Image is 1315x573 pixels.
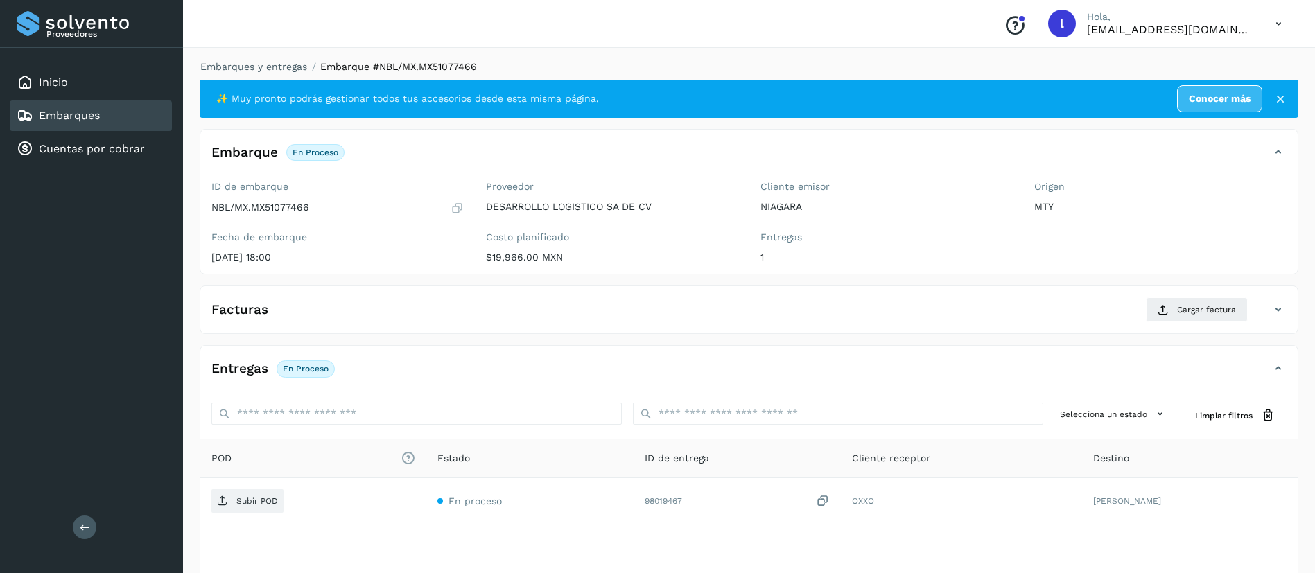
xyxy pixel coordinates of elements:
[236,496,278,506] p: Subir POD
[46,29,166,39] p: Proveedores
[39,76,68,89] a: Inicio
[486,231,738,243] label: Costo planificado
[211,231,464,243] label: Fecha de embarque
[1146,297,1248,322] button: Cargar factura
[760,231,1013,243] label: Entregas
[200,141,1298,175] div: EmbarqueEn proceso
[760,201,1013,213] p: NIAGARA
[486,252,738,263] p: $19,966.00 MXN
[211,181,464,193] label: ID de embarque
[1054,403,1173,425] button: Selecciona un estado
[10,100,172,131] div: Embarques
[1082,478,1298,524] td: [PERSON_NAME]
[10,67,172,98] div: Inicio
[211,302,268,318] h4: Facturas
[293,148,338,157] p: En proceso
[1087,23,1253,36] p: lauraamalia.castillo@xpertal.com
[449,495,502,506] span: En proceso
[320,61,477,72] span: Embarque #NBL/MX.MX51077466
[1034,181,1287,193] label: Origen
[211,489,284,513] button: Subir POD
[760,181,1013,193] label: Cliente emisor
[645,451,709,466] span: ID de entrega
[39,109,100,122] a: Embarques
[211,202,309,213] p: NBL/MX.MX51077466
[211,252,464,263] p: [DATE] 18:00
[645,494,830,509] div: 98019467
[10,134,172,164] div: Cuentas por cobrar
[39,142,145,155] a: Cuentas por cobrar
[1177,85,1262,112] a: Conocer más
[200,297,1298,333] div: FacturasCargar factura
[200,60,1298,74] nav: breadcrumb
[486,201,738,213] p: DESARROLLO LOGISTICO SA DE CV
[1087,11,1253,23] p: Hola,
[486,181,738,193] label: Proveedor
[1034,201,1287,213] p: MTY
[760,252,1013,263] p: 1
[1177,303,1236,316] span: Cargar factura
[1093,451,1129,466] span: Destino
[216,91,599,106] span: ✨ Muy pronto podrás gestionar todos tus accesorios desde esta misma página.
[841,478,1081,524] td: OXXO
[211,145,278,161] h4: Embarque
[200,61,307,72] a: Embarques y entregas
[1195,409,1253,422] span: Limpiar filtros
[283,364,329,373] p: En proceso
[211,361,268,377] h4: Entregas
[852,451,930,466] span: Cliente receptor
[437,451,470,466] span: Estado
[211,451,415,466] span: POD
[1184,403,1287,428] button: Limpiar filtros
[200,357,1298,391] div: EntregasEn proceso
